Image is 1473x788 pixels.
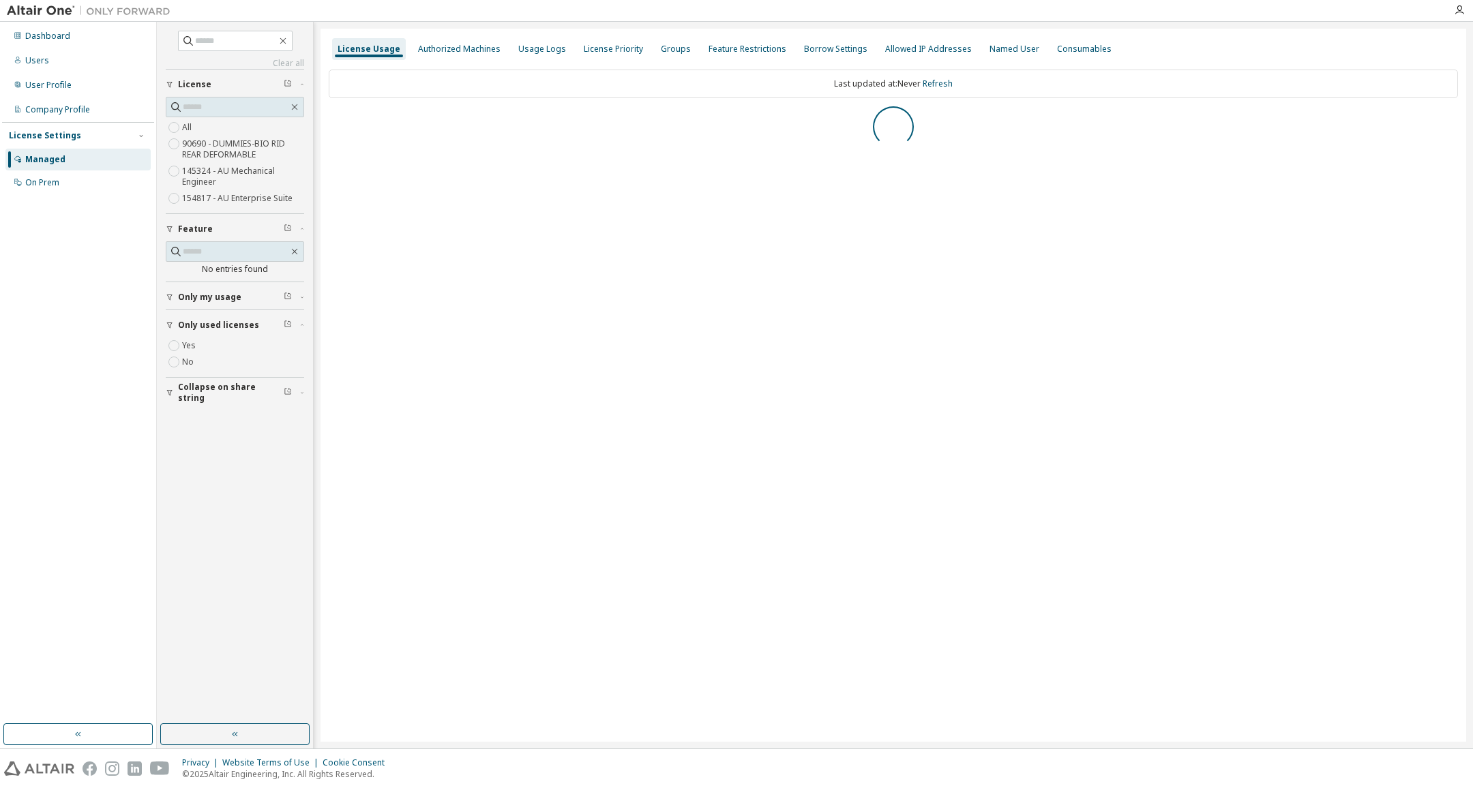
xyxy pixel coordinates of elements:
[166,282,304,312] button: Only my usage
[9,130,81,141] div: License Settings
[178,292,241,303] span: Only my usage
[284,320,292,331] span: Clear filter
[182,757,222,768] div: Privacy
[885,44,972,55] div: Allowed IP Addresses
[178,382,284,404] span: Collapse on share string
[4,761,74,776] img: altair_logo.svg
[338,44,400,55] div: License Usage
[166,58,304,69] a: Clear all
[150,761,170,776] img: youtube.svg
[584,44,643,55] div: License Priority
[105,761,119,776] img: instagram.svg
[709,44,786,55] div: Feature Restrictions
[182,190,295,207] label: 154817 - AU Enterprise Suite
[166,310,304,340] button: Only used licenses
[804,44,867,55] div: Borrow Settings
[661,44,691,55] div: Groups
[166,214,304,244] button: Feature
[923,78,953,89] a: Refresh
[166,70,304,100] button: License
[25,177,59,188] div: On Prem
[166,378,304,408] button: Collapse on share string
[323,757,393,768] div: Cookie Consent
[182,119,194,136] label: All
[25,154,65,165] div: Managed
[182,768,393,780] p: © 2025 Altair Engineering, Inc. All Rights Reserved.
[128,761,142,776] img: linkedin.svg
[25,31,70,42] div: Dashboard
[166,264,304,275] div: No entries found
[284,292,292,303] span: Clear filter
[83,761,97,776] img: facebook.svg
[329,70,1458,98] div: Last updated at: Never
[25,80,72,91] div: User Profile
[182,136,304,163] label: 90690 - DUMMIES-BIO RID REAR DEFORMABLE
[178,320,259,331] span: Only used licenses
[518,44,566,55] div: Usage Logs
[222,757,323,768] div: Website Terms of Use
[990,44,1039,55] div: Named User
[284,79,292,90] span: Clear filter
[284,387,292,398] span: Clear filter
[182,354,196,370] label: No
[182,337,198,354] label: Yes
[7,4,177,18] img: Altair One
[25,55,49,66] div: Users
[182,163,304,190] label: 145324 - AU Mechanical Engineer
[178,224,213,234] span: Feature
[418,44,501,55] div: Authorized Machines
[1057,44,1112,55] div: Consumables
[178,79,211,90] span: License
[284,224,292,234] span: Clear filter
[25,104,90,115] div: Company Profile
